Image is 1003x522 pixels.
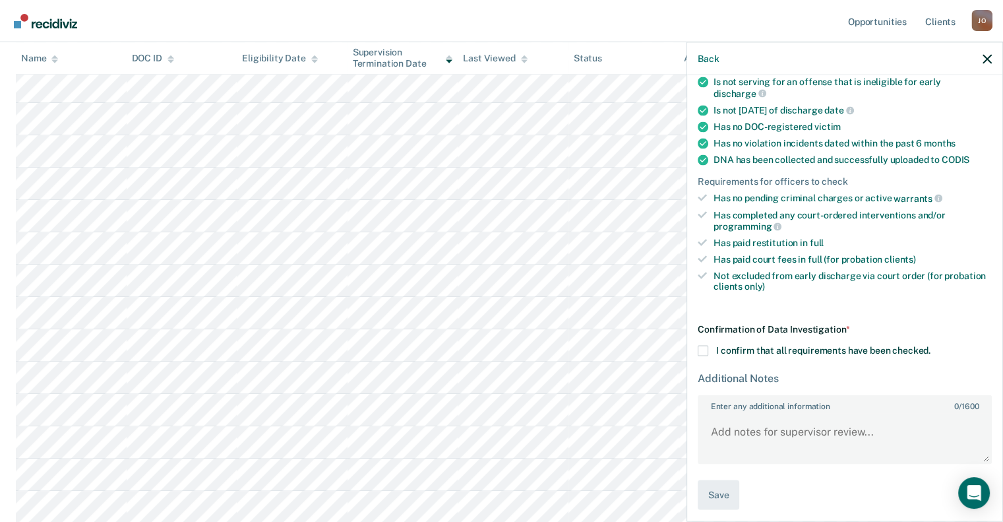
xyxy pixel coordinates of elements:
[810,237,824,247] span: full
[714,270,992,292] div: Not excluded from early discharge via court order (for probation clients
[684,53,746,64] div: Assigned to
[714,77,992,99] div: Is not serving for an offense that is ineligible for early
[954,402,979,411] span: / 1600
[714,104,992,116] div: Is not [DATE] of discharge
[132,53,174,64] div: DOC ID
[714,192,992,204] div: Has no pending criminal charges or active
[716,344,930,355] span: I confirm that all requirements have been checked.
[958,477,990,509] div: Open Intercom Messenger
[714,88,766,98] span: discharge
[824,105,853,115] span: date
[714,138,992,149] div: Has no violation incidents dated within the past 6
[698,176,992,187] div: Requirements for officers to check
[698,53,719,64] button: Back
[698,480,739,509] button: Save
[942,154,969,165] span: CODIS
[714,221,781,232] span: programming
[745,281,765,292] span: only)
[714,237,992,248] div: Has paid restitution in
[714,253,992,265] div: Has paid court fees in full (for probation
[714,209,992,232] div: Has completed any court-ordered interventions and/or
[714,121,992,133] div: Has no DOC-registered
[814,121,841,132] span: victim
[698,324,992,335] div: Confirmation of Data Investigation
[574,53,602,64] div: Status
[698,372,992,384] div: Additional Notes
[353,47,453,69] div: Supervision Termination Date
[463,53,527,64] div: Last Viewed
[894,193,942,203] span: warrants
[714,154,992,166] div: DNA has been collected and successfully uploaded to
[954,402,959,411] span: 0
[699,397,990,411] label: Enter any additional information
[21,53,58,64] div: Name
[884,253,916,264] span: clients)
[971,10,992,31] div: J O
[242,53,318,64] div: Eligibility Date
[971,10,992,31] button: Profile dropdown button
[14,14,77,28] img: Recidiviz
[924,138,956,148] span: months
